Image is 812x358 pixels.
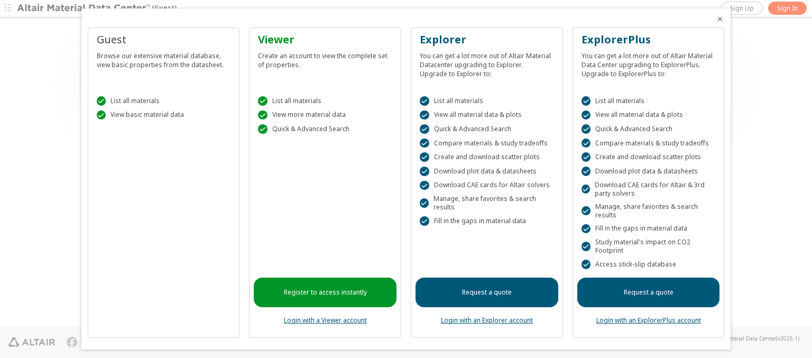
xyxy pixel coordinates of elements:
[716,15,724,23] button: Close
[582,32,716,47] div: ExplorerPlus
[420,124,554,134] div: Quick & Advanced Search
[420,111,429,120] div: 
[420,216,554,226] div: Fill in the gaps in material data
[254,278,396,307] a: Register to access instantly
[258,47,392,69] div: Create an account to view the complete set of properties.
[582,167,716,176] div: Download plot data & datasheets
[582,111,716,120] div: View all material data & plots
[420,96,429,106] div: 
[97,96,231,106] div: List all materials
[420,152,554,162] div: Create and download scatter plots
[97,111,231,120] div: View basic material data
[577,278,720,307] a: Request a quote
[420,139,554,148] div: Compare materials & study tradeoffs
[582,224,591,234] div: 
[97,96,106,106] div: 
[582,167,591,176] div: 
[582,206,590,216] div: 
[420,111,554,120] div: View all material data & plots
[258,124,267,134] div: 
[420,32,554,47] div: Explorer
[582,111,591,120] div: 
[582,185,590,194] div: 
[420,139,429,148] div: 
[582,181,716,198] div: Download CAE cards for Altair & 3rd party solvers
[582,139,591,148] div: 
[97,32,231,47] div: Guest
[420,198,429,208] div: 
[582,96,591,106] div: 
[420,216,429,226] div: 
[596,316,701,325] a: Login with an ExplorerPlus account
[284,316,367,325] a: Login with a Viewer account
[420,96,554,106] div: List all materials
[420,181,429,190] div: 
[582,203,716,219] div: Manage, share favorites & search results
[582,96,716,106] div: List all materials
[258,96,267,106] div: 
[420,195,554,212] div: Manage, share favorites & search results
[582,124,591,134] div: 
[582,47,716,78] div: You can get a lot more out of Altair Material Data Center upgrading to ExplorerPlus. Upgrade to E...
[582,224,716,234] div: Fill in the gaps in material data
[258,111,392,120] div: View more material data
[582,152,591,162] div: 
[258,124,392,134] div: Quick & Advanced Search
[582,260,716,269] div: Access stick-slip database
[582,238,716,255] div: Study material's impact on CO2 Footprint
[582,139,716,148] div: Compare materials & study tradeoffs
[420,181,554,190] div: Download CAE cards for Altair solvers
[420,167,429,176] div: 
[416,278,558,307] a: Request a quote
[97,111,106,120] div: 
[97,47,231,69] div: Browse our extensive material database, view basic properties from the datasheet.
[420,124,429,134] div: 
[582,242,590,251] div: 
[582,260,591,269] div: 
[441,316,533,325] a: Login with an Explorer account
[258,96,392,106] div: List all materials
[420,47,554,78] div: You can get a lot more out of Altair Material Datacenter upgrading to Explorer. Upgrade to Explor...
[582,152,716,162] div: Create and download scatter plots
[258,111,267,120] div: 
[420,152,429,162] div: 
[258,32,392,47] div: Viewer
[420,167,554,176] div: Download plot data & datasheets
[582,124,716,134] div: Quick & Advanced Search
